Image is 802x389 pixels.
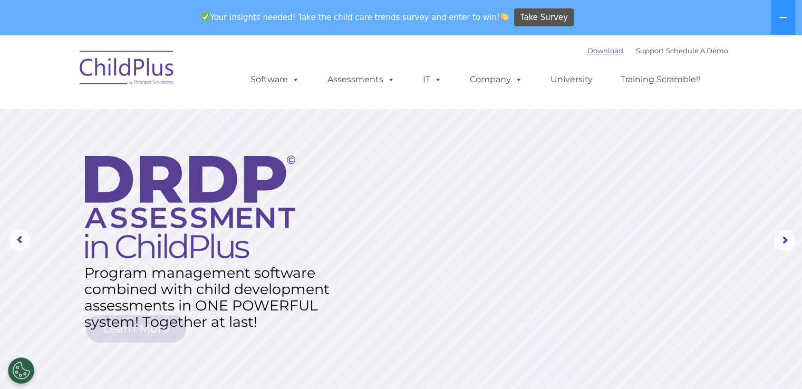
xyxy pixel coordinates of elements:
[500,13,508,21] img: 👏
[587,46,623,55] a: Download
[317,69,405,90] a: Assessments
[74,43,180,96] img: ChildPlus by Procare Solutions
[520,8,568,27] span: Take Survey
[540,69,603,90] a: University
[666,46,728,55] a: Schedule A Demo
[8,357,34,384] button: Cookies Settings
[587,46,728,55] font: |
[459,69,533,90] a: Company
[147,113,191,121] span: Phone number
[86,315,186,343] a: Learn More
[636,46,664,55] a: Support
[85,155,295,258] img: DRDP Assessment in ChildPlus
[84,265,341,330] rs-layer: Program management software combined with child development assessments in ONE POWERFUL system! T...
[412,69,452,90] a: IT
[514,8,574,27] a: Take Survey
[610,69,711,90] a: Training Scramble!!
[197,7,513,27] span: Your insights needed! Take the child care trends survey and enter to win!
[201,13,209,21] img: ✅
[147,70,179,77] span: Last name
[240,69,310,90] a: Software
